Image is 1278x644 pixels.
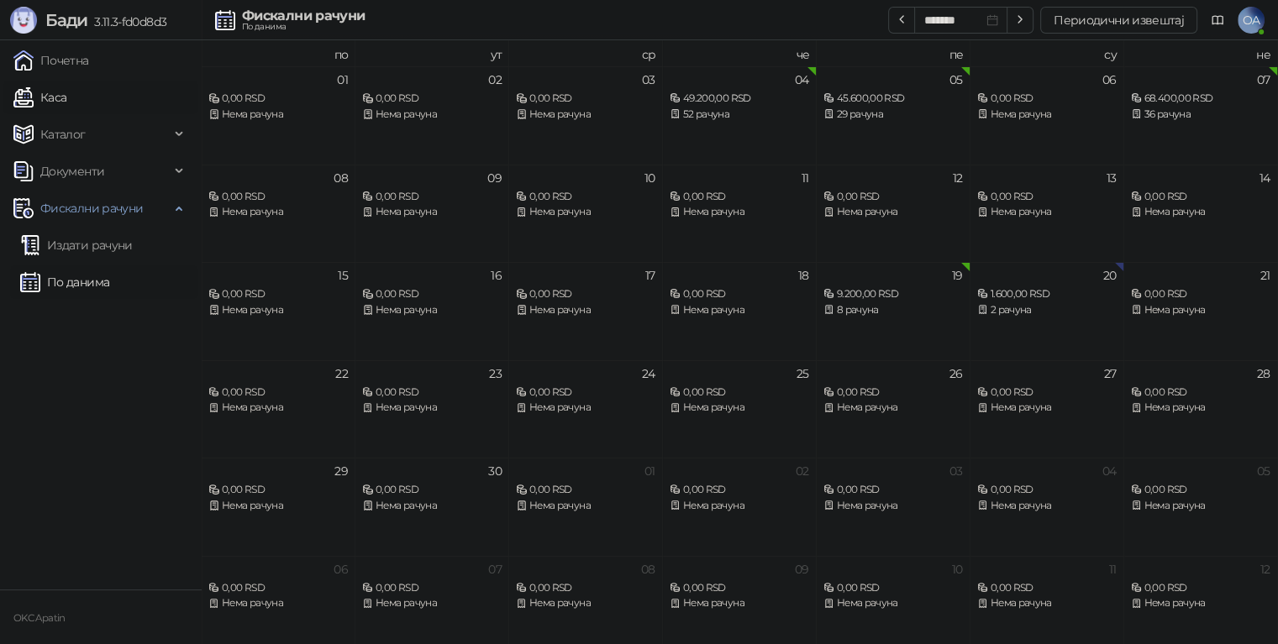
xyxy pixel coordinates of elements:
div: 0,00 RSD [977,189,1117,205]
td: 2025-10-03 [817,458,970,556]
div: 0,00 RSD [516,385,655,401]
div: 21 [1260,270,1270,281]
div: 19 [952,270,963,281]
div: 0,00 RSD [1131,189,1270,205]
td: 2025-09-13 [970,165,1124,263]
div: 23 [489,368,502,380]
div: 26 [949,368,963,380]
div: 36 рачуна [1131,107,1270,123]
div: 0,00 RSD [977,91,1117,107]
th: не [1124,40,1278,66]
div: 29 рачуна [823,107,963,123]
td: 2025-09-18 [663,262,817,360]
div: По данима [242,23,365,31]
div: 02 [488,74,502,86]
div: 2 рачуна [977,302,1117,318]
td: 2025-09-17 [509,262,663,360]
div: Нема рачуна [208,107,348,123]
div: Нема рачуна [670,498,809,514]
div: 16 [491,270,502,281]
div: 0,00 RSD [362,482,502,498]
div: Нема рачуна [516,498,655,514]
div: 03 [642,74,655,86]
td: 2025-09-02 [355,66,509,165]
a: Документација [1204,7,1231,34]
div: 01 [644,465,655,477]
div: Нема рачуна [823,400,963,416]
div: 0,00 RSD [516,482,655,498]
div: Нема рачуна [823,498,963,514]
div: 29 [334,465,348,477]
div: 09 [487,172,502,184]
div: 27 [1104,368,1117,380]
div: 0,00 RSD [208,286,348,302]
td: 2025-09-05 [817,66,970,165]
div: 0,00 RSD [208,482,348,498]
div: 06 [1102,74,1117,86]
div: 0,00 RSD [362,580,502,596]
td: 2025-09-07 [1124,66,1278,165]
div: 0,00 RSD [977,482,1117,498]
div: 09 [795,563,809,575]
div: 0,00 RSD [823,189,963,205]
a: По данима [20,265,109,299]
div: 10 [644,172,655,184]
span: Каталог [40,118,86,151]
div: 8 рачуна [823,302,963,318]
th: пе [817,40,970,66]
div: 02 [796,465,809,477]
td: 2025-09-28 [1124,360,1278,458]
div: 9.200,00 RSD [823,286,963,302]
div: Нема рачуна [670,302,809,318]
div: 0,00 RSD [362,286,502,302]
div: 0,00 RSD [516,189,655,205]
td: 2025-09-10 [509,165,663,263]
div: Нема рачуна [1131,302,1270,318]
div: 28 [1257,368,1270,380]
span: Фискални рачуни [40,191,143,225]
img: Logo [10,7,37,34]
td: 2025-09-09 [355,165,509,263]
div: 0,00 RSD [362,385,502,401]
div: 0,00 RSD [823,580,963,596]
div: 0,00 RSD [208,580,348,596]
div: Нема рачуна [362,595,502,611]
div: 0,00 RSD [362,91,502,107]
div: 11 [1109,563,1117,575]
div: 0,00 RSD [208,385,348,401]
div: Фискални рачуни [242,9,365,23]
div: Нема рачуна [516,107,655,123]
div: Нема рачуна [670,400,809,416]
a: Каса [13,81,66,114]
div: Нема рачуна [823,595,963,611]
div: 10 [952,563,963,575]
div: 0,00 RSD [1131,286,1270,302]
div: 0,00 RSD [670,286,809,302]
div: 04 [1102,465,1117,477]
div: 0,00 RSD [362,189,502,205]
div: 14 [1260,172,1270,184]
span: Бади [45,10,87,30]
div: 08 [334,172,348,184]
div: 0,00 RSD [977,385,1117,401]
div: 0,00 RSD [670,580,809,596]
div: 04 [795,74,809,86]
div: 03 [949,465,963,477]
div: Нема рачуна [977,107,1117,123]
div: 25 [797,368,809,380]
td: 2025-09-23 [355,360,509,458]
div: Нема рачуна [823,204,963,220]
div: 07 [488,563,502,575]
div: 0,00 RSD [977,580,1117,596]
div: 0,00 RSD [516,286,655,302]
td: 2025-10-04 [970,458,1124,556]
div: Нема рачуна [208,302,348,318]
div: Нема рачуна [208,204,348,220]
span: 3.11.3-fd0d8d3 [87,14,166,29]
div: 0,00 RSD [1131,580,1270,596]
div: 12 [1260,563,1270,575]
div: 20 [1103,270,1117,281]
div: 01 [337,74,348,86]
div: 1.600,00 RSD [977,286,1117,302]
div: Нема рачуна [516,204,655,220]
